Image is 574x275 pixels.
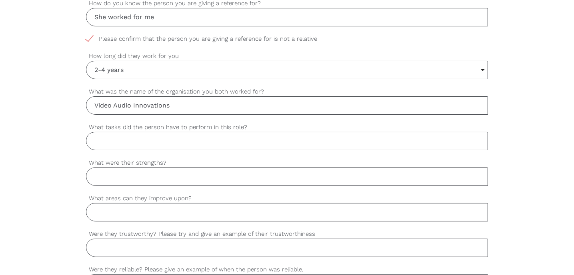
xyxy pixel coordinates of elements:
[86,87,488,96] label: What was the name of the organisation you both worked for?
[86,34,332,44] span: Please confirm that the person you are giving a reference for is not a relative
[86,194,488,203] label: What areas can they improve upon?
[86,265,488,274] label: Were they reliable? Please give an example of when the person was reliable.
[86,123,488,132] label: What tasks did the person have to perform in this role?
[86,158,488,167] label: What were their strengths?
[86,52,488,61] label: How long did they work for you
[86,229,488,239] label: Were they trustworthy? Please try and give an example of their trustworthiness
